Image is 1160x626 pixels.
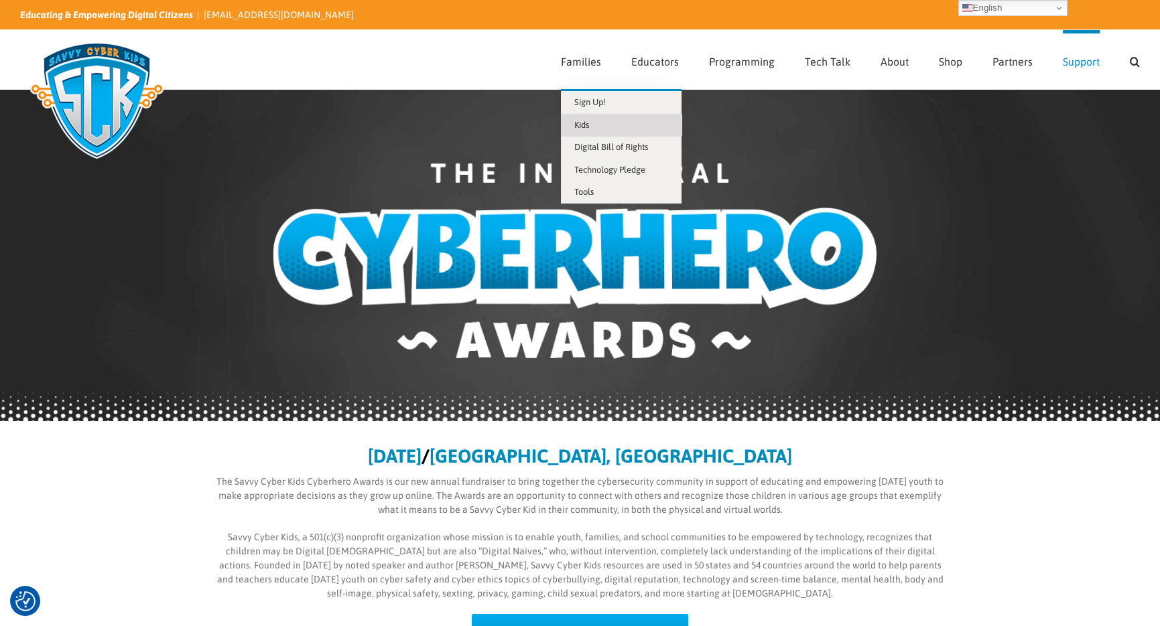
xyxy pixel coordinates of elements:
a: Tech Talk [805,30,850,89]
span: Tools [574,187,594,197]
img: Revisit consent button [15,591,36,611]
a: Educators [631,30,679,89]
a: Shop [939,30,962,89]
span: Educators [631,56,679,67]
nav: Main Menu [561,30,1140,89]
button: Consent Preferences [15,591,36,611]
span: Kids [574,120,589,130]
a: Support [1063,30,1100,89]
b: [GEOGRAPHIC_DATA], [GEOGRAPHIC_DATA] [430,445,792,467]
b: [DATE] [368,445,422,467]
span: Sign Up! [574,97,606,107]
span: About [881,56,909,67]
p: The Savvy Cyber Kids Cyberhero Awards is our new annual fundraiser to bring together the cybersec... [212,475,949,517]
span: Shop [939,56,962,67]
a: Tools [561,181,682,204]
span: Families [561,56,601,67]
a: Programming [709,30,775,89]
a: Technology Pledge [561,159,682,181]
b: / [422,445,430,467]
span: Technology Pledge [574,165,645,175]
span: Tech Talk [805,56,850,67]
p: Savvy Cyber Kids, a 501(c)(3) nonprofit organization whose mission is to enable youth, families, ... [212,530,949,601]
i: Educating & Empowering Digital Citizens [20,9,193,20]
a: Sign Up! [561,91,682,114]
img: Savvy Cyber Kids Logo [20,33,174,167]
img: en [962,3,973,13]
a: About [881,30,909,89]
span: Support [1063,56,1100,67]
a: Search [1130,30,1140,89]
a: Kids [561,114,682,137]
a: [EMAIL_ADDRESS][DOMAIN_NAME] [204,9,354,20]
span: Partners [992,56,1033,67]
span: Programming [709,56,775,67]
span: Digital Bill of Rights [574,142,648,152]
a: Partners [992,30,1033,89]
a: Families [561,30,601,89]
a: Digital Bill of Rights [561,136,682,159]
